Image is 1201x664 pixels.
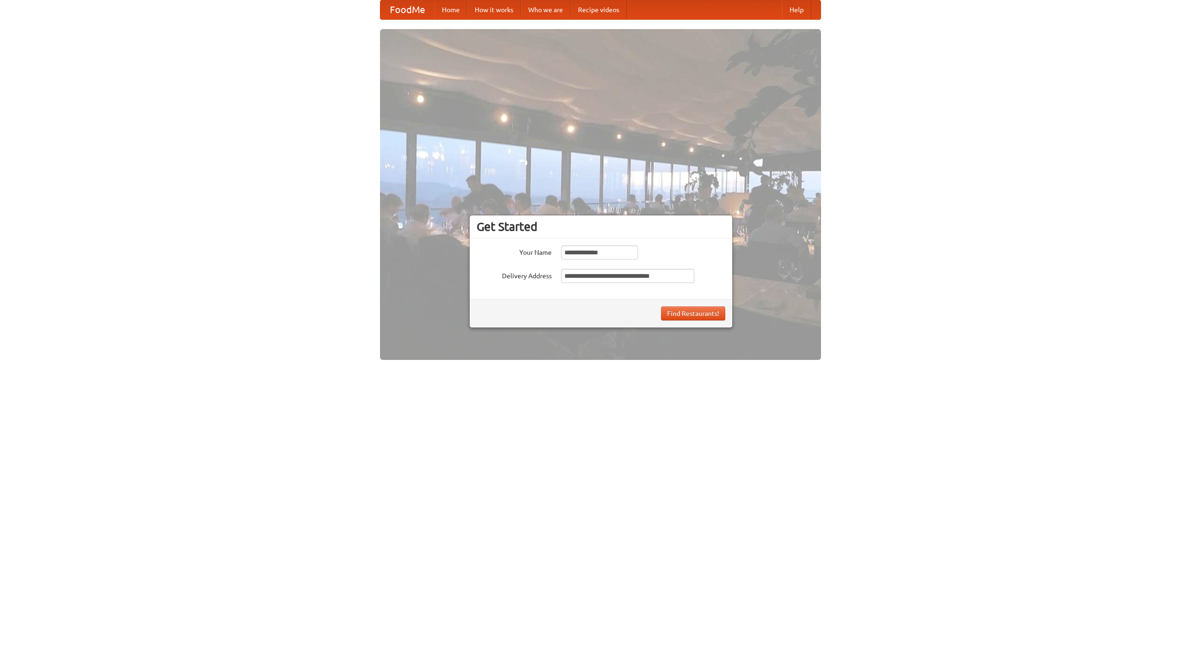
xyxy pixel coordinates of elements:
a: How it works [467,0,521,19]
label: Your Name [477,245,552,257]
h3: Get Started [477,220,725,234]
a: Recipe videos [570,0,627,19]
a: FoodMe [380,0,434,19]
a: Who we are [521,0,570,19]
a: Help [782,0,811,19]
button: Find Restaurants! [661,306,725,321]
a: Home [434,0,467,19]
label: Delivery Address [477,269,552,281]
